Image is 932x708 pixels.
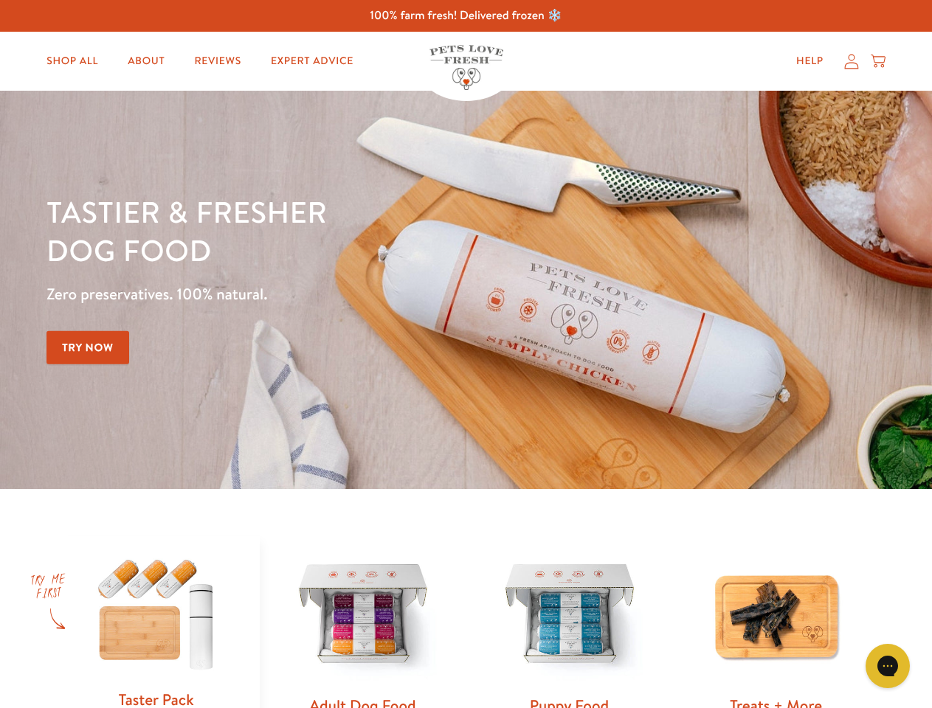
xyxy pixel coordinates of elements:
[46,281,606,308] p: Zero preservatives. 100% natural.
[46,331,129,364] a: Try Now
[46,192,606,269] h1: Tastier & fresher dog food
[858,639,917,693] iframe: Gorgias live chat messenger
[35,46,110,76] a: Shop All
[182,46,252,76] a: Reviews
[259,46,365,76] a: Expert Advice
[116,46,176,76] a: About
[429,45,503,90] img: Pets Love Fresh
[784,46,835,76] a: Help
